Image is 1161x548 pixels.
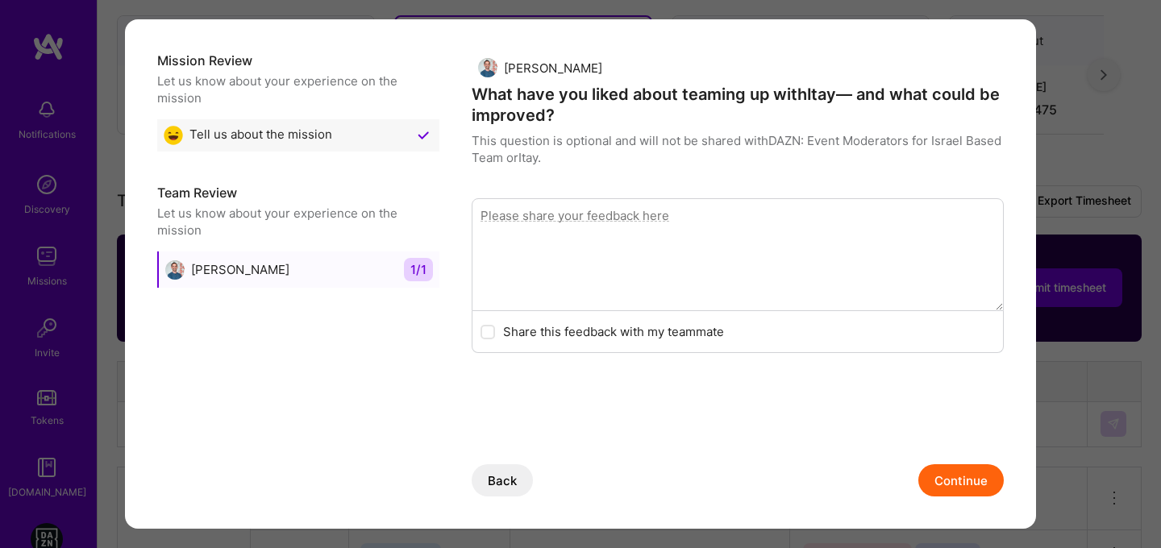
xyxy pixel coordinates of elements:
[404,258,433,281] span: 1 / 1
[478,58,497,77] img: Itay Biran
[125,19,1036,529] div: modal
[472,84,1004,126] h4: What have you liked about teaming up with Itay — and what could be improved?
[189,126,332,145] span: Tell us about the mission
[157,205,439,239] div: Let us know about your experience on the mission
[503,323,724,340] label: Share this feedback with my teammate
[165,260,289,280] div: [PERSON_NAME]
[472,132,1004,166] p: This question is optional and will not be shared with DAZN: Event Moderators for Israel Based Tea...
[165,260,185,280] img: Itay Biran
[157,184,439,201] h5: Team Review
[164,126,183,145] img: Great emoji
[918,464,1004,496] button: Continue
[472,464,533,496] button: Back
[157,73,439,106] div: Let us know about your experience on the mission
[414,126,433,145] img: Checkmark
[478,58,602,77] div: [PERSON_NAME]
[157,52,439,69] h5: Mission Review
